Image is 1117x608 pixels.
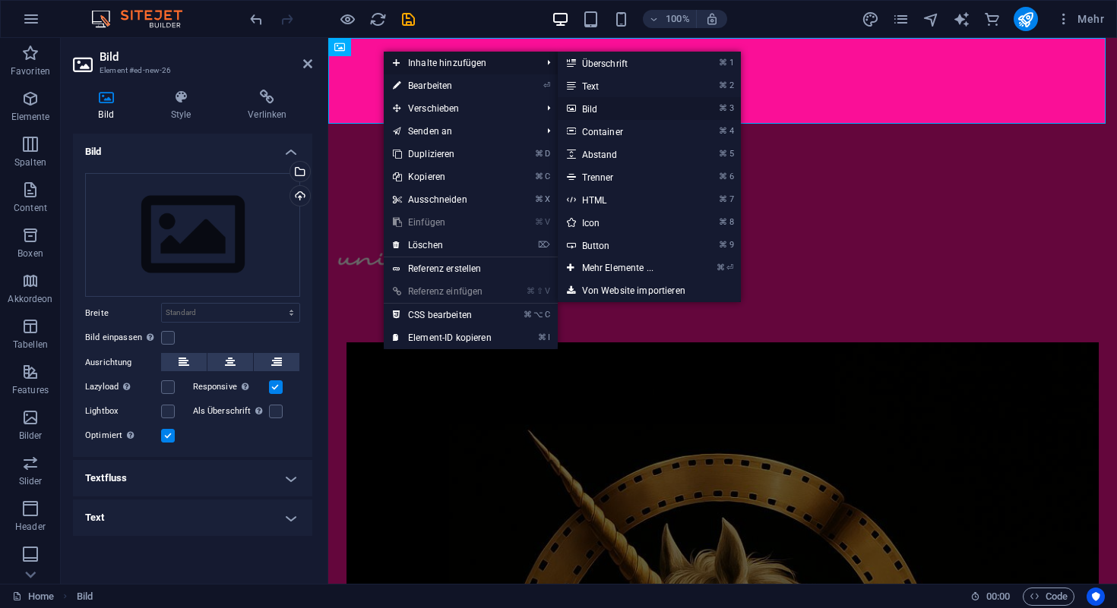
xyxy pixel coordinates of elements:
label: Bild einpassen [85,329,161,347]
a: ⌘2Text [558,74,684,97]
p: Favoriten [11,65,50,77]
i: ⌘ [717,263,725,272]
label: Ausrichtung [85,354,161,372]
i: V [545,217,549,227]
a: Klick, um Auswahl aufzuheben. Doppelklick öffnet Seitenverwaltung [12,588,54,606]
i: Bei Größenänderung Zoomstufe automatisch an das gewählte Gerät anpassen. [705,12,719,26]
p: Akkordeon [8,293,52,305]
a: ⌘4Container [558,120,684,143]
i: ⌘ [719,149,727,159]
a: ⌘9Button [558,234,684,257]
a: ⌘⌥CCSS bearbeiten [384,304,501,326]
a: ⌦Löschen [384,234,501,257]
p: Features [12,384,49,396]
h6: 100% [666,10,690,28]
i: Veröffentlichen [1017,11,1034,28]
button: reload [369,10,387,28]
nav: breadcrumb [77,588,93,606]
a: ⌘6Trenner [558,165,684,188]
p: Header [15,521,46,533]
span: Verschieben [384,97,535,120]
i: ⌘ [719,194,727,204]
a: ⌘8Icon [558,211,684,234]
label: Responsive [193,378,269,396]
a: ⌘⏎Mehr Elemente ... [558,257,684,279]
button: navigator [922,10,941,28]
i: ⌘ [535,194,543,204]
div: Wähle aus deinen Dateien, Stockfotos oder lade Dateien hoch [85,173,300,298]
img: Editor Logo [87,10,201,28]
i: 7 [729,194,733,204]
span: : [997,591,999,602]
i: ⌘ [535,217,543,227]
i: I [548,332,549,342]
a: ⌘CKopieren [384,165,501,188]
h4: Bild [73,134,312,161]
a: ⌘DDuplizieren [384,143,501,165]
span: 00 00 [986,588,1010,606]
i: ⌘ [535,149,543,159]
button: save [399,10,417,28]
button: Code [1023,588,1074,606]
i: ⏎ [543,80,550,90]
a: ⌘VEinfügen [384,211,501,234]
p: Elemente [11,111,50,123]
i: ⌘ [527,286,535,296]
i: ⌘ [719,217,727,227]
i: ⌘ [719,126,727,136]
p: Bilder [19,430,43,442]
i: ⌘ [719,172,727,181]
h2: Bild [100,50,312,64]
i: ⌘ [719,240,727,250]
i: ⌘ [524,310,532,320]
i: Seite neu laden [369,11,387,28]
a: ⏎Bearbeiten [384,74,501,97]
i: 6 [729,172,733,181]
i: ⇧ [536,286,543,296]
a: ⌘1Überschrift [558,52,684,74]
i: Design (Strg+Alt+Y) [862,11,879,28]
i: ⌘ [719,80,727,90]
p: Content [14,202,47,214]
button: pages [892,10,910,28]
h4: Verlinken [223,90,312,121]
i: ⌘ [719,58,727,68]
h4: Textfluss [73,460,312,496]
p: Tabellen [13,339,48,351]
a: Senden an [384,120,535,143]
i: ⌥ [533,310,543,320]
i: 2 [729,80,733,90]
i: C [545,172,549,181]
span: Klick zum Auswählen. Doppelklick zum Bearbeiten [77,588,93,606]
i: Seiten (Strg+Alt+S) [892,11,910,28]
label: Lazyload [85,378,161,396]
label: Als Überschrift [193,402,269,421]
span: Code [1030,588,1068,606]
label: Optimiert [85,427,161,445]
a: ⌘⇧VReferenz einfügen [384,280,501,303]
button: commerce [983,10,1002,28]
a: ⌘7HTML [558,188,684,211]
i: V [545,286,549,296]
label: Breite [85,309,161,317]
i: ⌘ [535,172,543,181]
i: 3 [729,103,733,113]
i: Navigator [922,11,940,28]
i: 5 [729,149,733,159]
button: undo [247,10,265,28]
a: ⌘3Bild [558,97,684,120]
h6: Session-Zeit [970,588,1011,606]
i: Commerce [983,11,1001,28]
i: C [545,310,549,320]
i: X [545,194,549,204]
p: Boxen [17,247,43,260]
i: ⏎ [726,263,733,272]
h4: Text [73,499,312,536]
i: ⌘ [538,332,546,342]
h4: Style [145,90,223,121]
p: Slider [19,475,43,487]
i: D [545,149,549,159]
button: 100% [643,10,697,28]
a: ⌘IElement-ID kopieren [384,326,501,349]
p: Spalten [14,156,46,169]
